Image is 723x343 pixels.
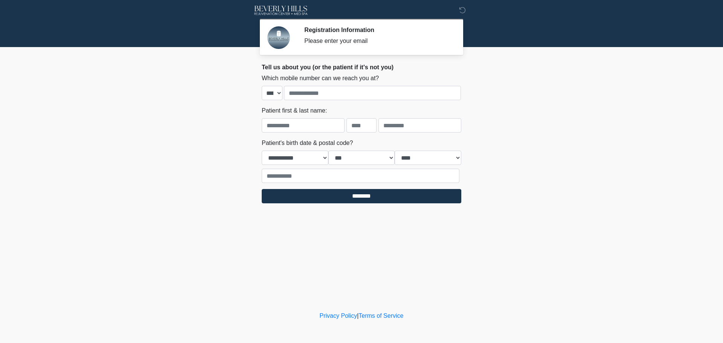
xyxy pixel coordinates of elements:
[262,106,327,115] label: Patient first & last name:
[267,26,290,49] img: Agent Avatar
[262,139,353,148] label: Patient's birth date & postal code?
[262,64,461,71] h2: Tell us about you (or the patient if it's not you)
[357,313,358,319] a: |
[304,26,450,34] h2: Registration Information
[358,313,403,319] a: Terms of Service
[304,37,450,46] div: Please enter your email
[254,6,308,15] img: Beverly Hills Rejuvenation Center - Prosper Logo
[262,74,379,83] label: Which mobile number can we reach you at?
[320,313,357,319] a: Privacy Policy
